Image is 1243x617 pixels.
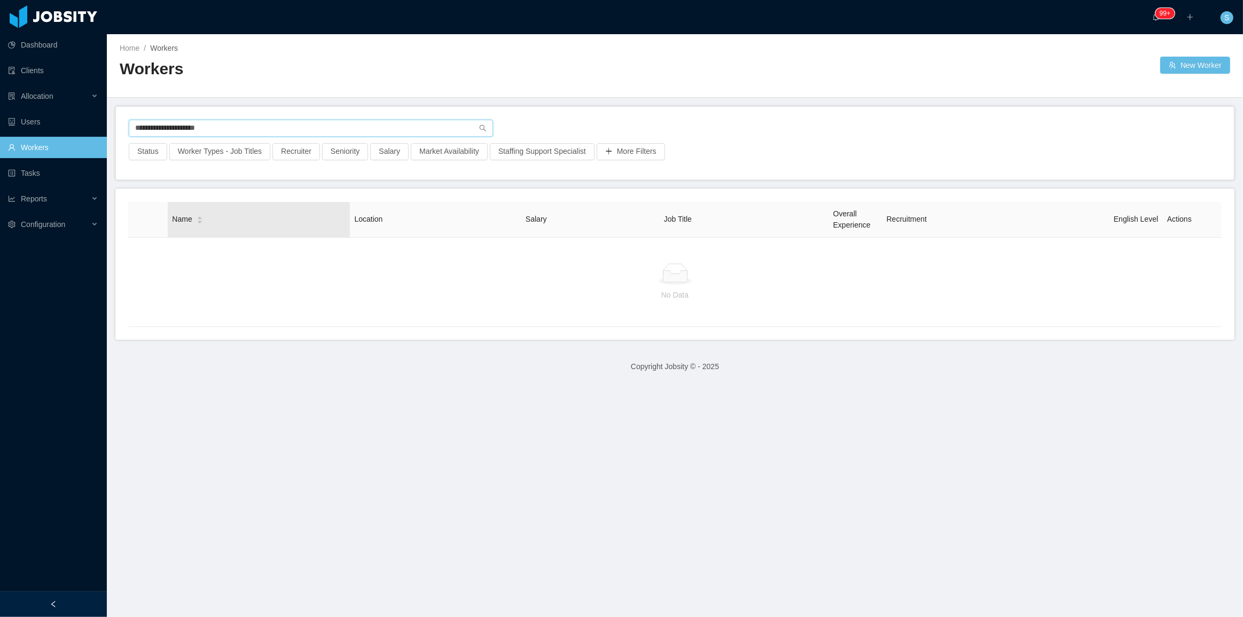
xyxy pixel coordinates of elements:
a: icon: profileTasks [8,162,98,184]
span: Overall Experience [833,209,871,229]
span: / [144,44,146,52]
i: icon: caret-up [197,215,202,218]
i: icon: caret-down [197,219,202,222]
h2: Workers [120,58,675,80]
span: Allocation [21,92,53,100]
div: Sort [197,215,203,222]
footer: Copyright Jobsity © - 2025 [107,348,1243,385]
a: icon: pie-chartDashboard [8,34,98,56]
sup: 1209 [1155,8,1175,19]
span: Configuration [21,220,65,229]
button: Status [129,143,167,160]
span: Reports [21,194,47,203]
span: Salary [526,215,547,223]
button: Staffing Support Specialist [490,143,595,160]
span: Name [172,214,192,225]
span: S [1224,11,1229,24]
button: Worker Types - Job Titles [169,143,270,160]
span: Workers [150,44,178,52]
i: icon: search [479,124,487,132]
span: Job Title [664,215,692,223]
span: Recruitment [887,215,927,223]
a: icon: robotUsers [8,111,98,132]
a: icon: userWorkers [8,137,98,158]
span: English Level [1114,215,1158,223]
button: icon: usergroup-addNew Worker [1160,57,1230,74]
span: Actions [1167,215,1192,223]
i: icon: setting [8,221,15,228]
i: icon: bell [1152,13,1160,21]
button: Salary [370,143,409,160]
i: icon: line-chart [8,195,15,202]
p: No Data [137,289,1213,301]
button: Market Availability [411,143,488,160]
a: Home [120,44,139,52]
a: icon: auditClients [8,60,98,81]
span: Location [354,215,382,223]
button: Seniority [322,143,368,160]
button: icon: plusMore Filters [597,143,665,160]
i: icon: plus [1186,13,1194,21]
button: Recruiter [272,143,320,160]
i: icon: solution [8,92,15,100]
